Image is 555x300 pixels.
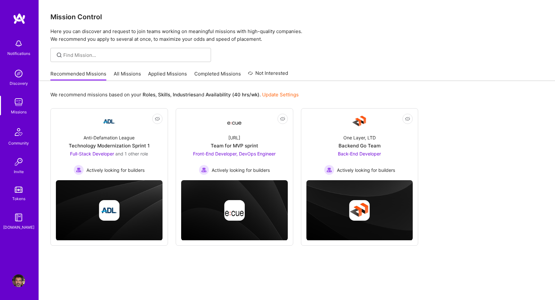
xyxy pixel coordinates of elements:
a: Recommended Missions [50,70,106,81]
p: Here you can discover and request to join teams working on meaningful missions with high-quality ... [50,28,543,43]
img: teamwork [12,96,25,109]
span: Actively looking for builders [86,167,145,173]
img: cover [56,180,163,241]
b: Industries [173,92,196,98]
div: Tokens [12,195,25,202]
span: and 1 other role [115,151,148,156]
i: icon EyeClosed [405,116,410,121]
b: Availability (40 hrs/wk) [206,92,260,98]
img: cover [306,180,413,241]
a: Update Settings [262,92,299,98]
span: Actively looking for builders [337,167,395,173]
img: Actively looking for builders [74,165,84,175]
span: Back-End Developer [338,151,381,156]
div: Anti-Defamation League [84,134,135,141]
div: Notifications [7,50,30,57]
span: Front-End Developer, DevOps Engineer [193,151,276,156]
div: Discovery [10,80,28,87]
div: Team for MVP sprint [211,142,258,149]
img: Company logo [99,200,119,221]
div: Community [8,140,29,146]
img: Actively looking for builders [324,165,334,175]
img: bell [12,37,25,50]
img: discovery [12,67,25,80]
a: Completed Missions [194,70,241,81]
a: Not Interested [248,69,288,81]
input: Find Mission... [63,52,206,58]
i: icon EyeClosed [280,116,285,121]
img: Company logo [224,200,245,221]
div: Backend Go Team [339,142,381,149]
img: guide book [12,211,25,224]
span: Actively looking for builders [212,167,270,173]
p: We recommend missions based on your , , and . [50,91,299,98]
img: User Avatar [12,274,25,287]
a: Applied Missions [148,70,187,81]
img: Community [11,124,26,140]
img: Invite [12,155,25,168]
img: Actively looking for builders [199,165,209,175]
i: icon EyeClosed [155,116,160,121]
div: [URL] [228,134,240,141]
div: Missions [11,109,27,115]
span: Full-Stack Developer [70,151,114,156]
a: All Missions [114,70,141,81]
b: Roles [143,92,155,98]
div: Technology Modernization Sprint 1 [69,142,150,149]
img: tokens [15,187,22,193]
img: cover [181,180,288,241]
div: One Layer, LTD [343,134,376,141]
img: Company Logo [101,114,117,129]
img: Company Logo [227,116,242,127]
div: Invite [14,168,24,175]
img: logo [13,13,26,24]
h3: Mission Control [50,13,543,21]
img: Company logo [349,200,370,221]
i: icon SearchGrey [56,51,63,59]
b: Skills [158,92,170,98]
div: [DOMAIN_NAME] [3,224,34,231]
img: Company Logo [352,114,367,129]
